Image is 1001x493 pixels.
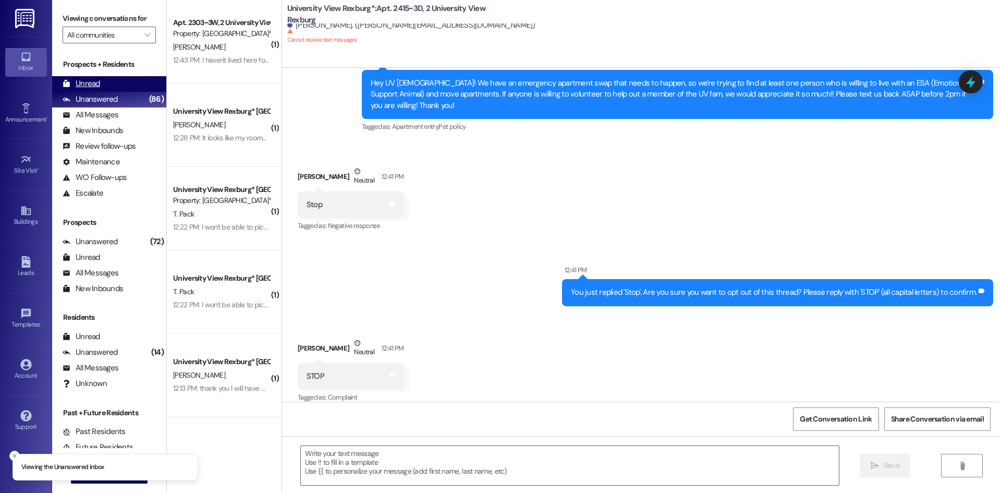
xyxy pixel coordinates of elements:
a: Buildings [5,202,47,230]
div: [PERSON_NAME] [298,338,404,363]
div: Unread [63,331,100,342]
div: Past + Future Residents [52,407,166,418]
a: Account [5,356,47,384]
button: Close toast [9,451,20,461]
i:  [144,31,150,39]
div: (86) [147,91,166,107]
div: STOP [307,371,324,382]
div: Tagged as: [298,390,404,405]
div: Past Residents [63,426,126,437]
div: Escalate [63,188,103,199]
span: Pet policy [438,122,466,131]
div: Stop [307,199,322,210]
div: Property: [GEOGRAPHIC_DATA]* [173,195,270,206]
div: 12:41 PM [379,343,404,354]
div: (72) [148,234,166,250]
div: 12:22 PM: I won't be able to pick it up [DATE] before 2. Im at work [173,300,364,309]
div: [PERSON_NAME]. ([PERSON_NAME][EMAIL_ADDRESS][DOMAIN_NAME]) [287,20,535,31]
div: 12:28 PM: It looks like my roommates aren't responding! Is it possible for me to get that lockbox? [173,133,458,142]
div: Unanswered [63,94,118,105]
div: Unanswered [63,236,118,247]
span: Share Conversation via email [891,414,984,425]
div: Maintenance [63,157,120,167]
div: WO Follow-ups [63,172,127,183]
span: [PERSON_NAME] [173,120,225,129]
button: Share Conversation via email [884,407,991,431]
a: Inbox [5,48,47,76]
div: All Messages [63,363,118,374]
a: Site Visit • [5,151,47,179]
div: Neutral [352,166,376,188]
div: All Messages [63,268,118,279]
span: T. Pack [173,287,194,296]
span: Complaint [328,393,357,402]
i:  [958,462,966,470]
span: Send [883,460,899,471]
span: • [46,114,48,122]
span: [PERSON_NAME] [173,370,225,380]
input: All communities [67,27,139,43]
div: [PERSON_NAME] [298,166,404,191]
div: Future Residents [63,442,133,453]
span: Negative response [328,221,380,230]
div: (14) [149,344,166,360]
span: Get Conversation Link [800,414,872,425]
i:  [871,462,878,470]
div: Property: [GEOGRAPHIC_DATA]* [173,28,270,39]
a: Templates • [5,305,47,333]
div: 12:43 PM: I haven't lived here for over a year, and I don't know why I'm suddenly getting texts a... [173,55,718,65]
div: New Inbounds [63,125,123,136]
div: University View Rexburg* [GEOGRAPHIC_DATA] [173,273,270,284]
div: 12:22 PM: I won't be able to pick it up [DATE] before 2. Im at work [173,222,364,232]
div: Neutral [352,338,376,359]
div: Hey UV [DEMOGRAPHIC_DATA]! We have an emergency apartment swap that needs to happen, so we're try... [371,78,976,111]
div: You just replied 'Stop'. Are you sure you want to opt out of this thread? Please reply with 'STOP... [571,287,976,298]
div: Unread [63,78,100,89]
div: All Messages [63,110,118,121]
span: T. Pack [173,209,194,219]
sup: Cannot receive text messages [287,28,357,43]
div: Prospects + Residents [52,59,166,70]
span: [PERSON_NAME] [173,42,225,52]
div: University View Rexburg* [GEOGRAPHIC_DATA] [173,184,270,195]
div: Tagged as: [298,218,404,233]
div: New Inbounds [63,283,123,294]
div: 12:41 PM [562,264,587,275]
div: University View Rexburg* [GEOGRAPHIC_DATA] [173,106,270,117]
div: Unanswered [63,347,118,358]
img: ResiDesk Logo [15,9,36,28]
div: Unknown [63,378,107,389]
button: Send [860,454,910,477]
p: Viewing the Unanswered inbox [21,463,104,472]
div: Apt. 2303~3W, 2 University View Rexburg [173,17,270,28]
div: Tagged as: [362,119,993,134]
span: Apartment entry , [392,122,439,131]
div: University View Rexburg* [GEOGRAPHIC_DATA] [173,356,270,367]
label: Viewing conversations for [63,10,156,27]
div: 12:13 PM: thank you I will have my parents get it [173,383,313,393]
div: Prospects [52,217,166,228]
a: Support [5,407,47,435]
a: Leads [5,253,47,281]
b: University View Rexburg*: Apt. 2415~3D, 2 University View Rexburg [287,3,496,26]
button: Get Conversation Link [793,407,878,431]
span: • [38,165,39,173]
span: • [40,319,42,327]
div: Residents [52,312,166,323]
div: Unread [63,252,100,263]
div: Review follow-ups [63,141,136,152]
div: 12:41 PM [379,171,404,182]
